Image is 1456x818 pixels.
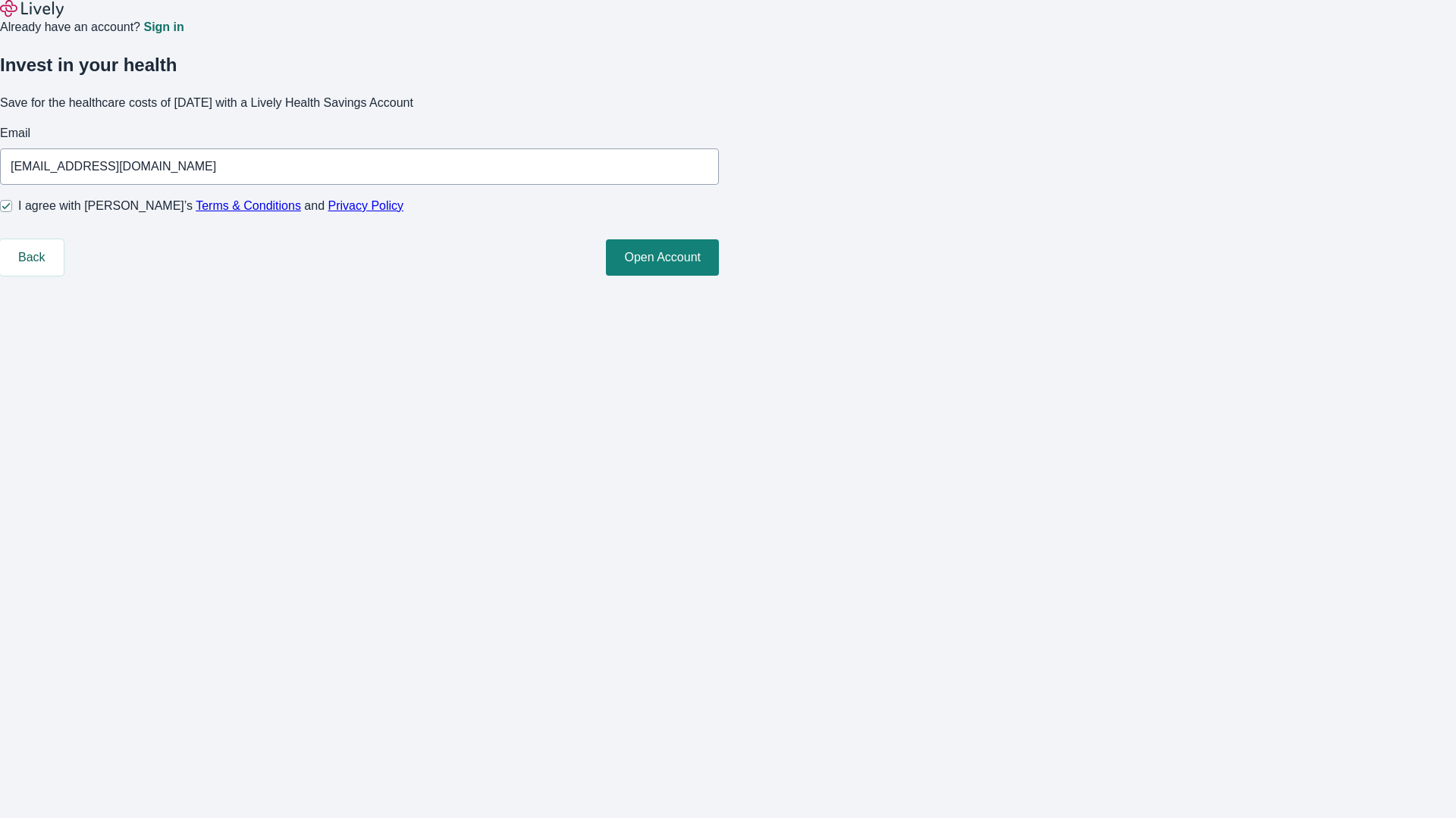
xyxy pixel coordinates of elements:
a: Terms & Conditions [196,199,301,212]
span: I agree with [PERSON_NAME]’s and [18,197,403,215]
button: Open Account [606,239,719,276]
a: Privacy Policy [328,199,404,212]
a: Sign in [143,21,184,33]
